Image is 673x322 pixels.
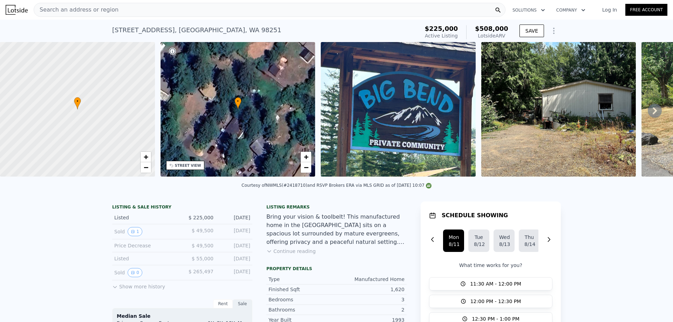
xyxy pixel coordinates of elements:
span: 12:00 PM - 12:30 PM [470,298,521,305]
p: What time works for you? [429,262,552,269]
span: • [234,98,242,104]
a: Log In [594,6,625,13]
div: Listing remarks [266,204,407,210]
div: Finished Sqft [268,286,336,293]
div: Sold [114,268,177,277]
div: 1,620 [336,286,405,293]
span: $ 55,000 [192,256,213,261]
h1: SCHEDULE SHOWING [442,211,508,220]
span: + [304,152,308,161]
a: Zoom out [301,162,311,173]
div: 8/13 [499,241,509,248]
div: Mon [449,234,458,241]
button: SAVE [519,25,544,37]
span: + [143,152,148,161]
div: • [234,97,242,109]
div: Manufactured Home [336,276,405,283]
div: Thu [524,234,534,241]
img: Lotside [6,5,28,15]
button: Continue reading [266,248,316,255]
a: Zoom in [141,152,151,162]
a: Zoom in [301,152,311,162]
div: [DATE] [219,227,250,236]
div: Lotside ARV [475,32,508,39]
span: $508,000 [475,25,508,32]
div: Tue [474,234,484,241]
span: $ 265,497 [189,269,213,274]
img: Sale: 167417439 Parcel: 103782553 [481,42,636,177]
span: − [143,163,148,172]
span: $ 49,500 [192,228,213,233]
button: 11:30 AM - 12:00 PM [429,277,552,290]
span: − [304,163,308,172]
div: Listed [114,255,177,262]
img: NWMLS Logo [426,183,431,189]
div: Rent [213,299,233,308]
div: LISTING & SALE HISTORY [112,204,252,211]
button: Mon8/11 [443,229,464,252]
div: [DATE] [219,255,250,262]
a: Zoom out [141,162,151,173]
div: [DATE] [219,268,250,277]
span: • [74,98,81,104]
span: 11:30 AM - 12:00 PM [470,280,521,287]
span: $ 225,000 [189,215,213,220]
div: Type [268,276,336,283]
button: Thu8/14 [519,229,540,252]
div: Median Sale [117,313,248,320]
div: 2 [336,306,405,313]
div: Bathrooms [268,306,336,313]
div: Bring your vision & toolbelt! This manufactured home in the [GEOGRAPHIC_DATA] sits on a spacious ... [266,213,407,246]
div: STREET VIEW [175,163,201,168]
span: $225,000 [425,25,458,32]
button: 12:00 PM - 12:30 PM [429,295,552,308]
div: Sale [233,299,252,308]
img: Sale: 167417439 Parcel: 103782553 [321,42,476,177]
div: 8/11 [449,241,458,248]
span: Active Listing [425,33,458,39]
div: 3 [336,296,405,303]
button: Show Options [547,24,561,38]
div: [DATE] [219,214,250,221]
div: Bedrooms [268,296,336,303]
div: Price Decrease [114,242,177,249]
div: [DATE] [219,242,250,249]
button: View historical data [128,227,142,236]
button: Solutions [507,4,551,16]
div: Listed [114,214,177,221]
div: 8/12 [474,241,484,248]
button: Show more history [112,280,165,290]
div: 8/14 [524,241,534,248]
div: • [74,97,81,109]
button: Wed8/13 [494,229,515,252]
div: Sold [114,227,177,236]
div: Courtesy of NWMLS (#2418710) and RSVP Brokers ERA via MLS GRID as of [DATE] 10:07 [242,183,431,188]
div: Property details [266,266,407,272]
div: [STREET_ADDRESS] , [GEOGRAPHIC_DATA] , WA 98251 [112,25,281,35]
button: View historical data [128,268,142,277]
button: Company [551,4,591,16]
div: Wed [499,234,509,241]
span: $ 49,500 [192,243,213,248]
span: Search an address or region [34,6,118,14]
button: Tue8/12 [468,229,489,252]
a: Free Account [625,4,667,16]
